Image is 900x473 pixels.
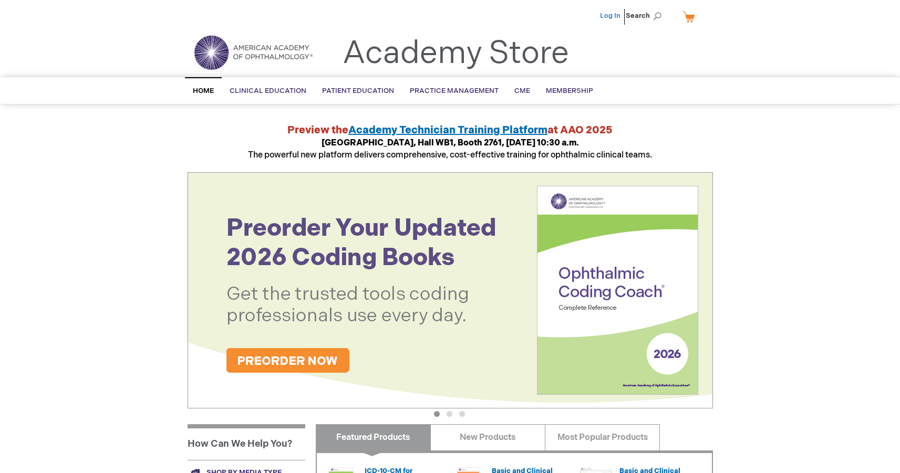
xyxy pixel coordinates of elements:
a: New Products [430,424,545,450]
strong: Preview the at AAO 2025 [287,124,613,136]
a: Academy Store [343,35,569,72]
span: CME [514,87,530,95]
a: Academy Technician Training Platform [348,124,547,136]
span: Clinical Education [230,87,306,95]
a: Log In [600,12,620,20]
h1: How Can We Help You? [188,424,305,460]
span: Home [193,87,214,95]
span: Search [626,5,666,26]
strong: [GEOGRAPHIC_DATA], Hall WB1, Booth 2761, [DATE] 10:30 a.m. [322,138,579,148]
button: 3 of 3 [459,411,465,417]
button: 1 of 3 [434,411,440,417]
button: 2 of 3 [447,411,452,417]
a: Most Popular Products [545,424,660,450]
span: The powerful new platform delivers comprehensive, cost-effective training for ophthalmic clinical... [248,138,652,160]
span: Practice Management [410,87,499,95]
a: Featured Products [316,424,431,450]
span: Membership [546,87,593,95]
span: Patient Education [322,87,394,95]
